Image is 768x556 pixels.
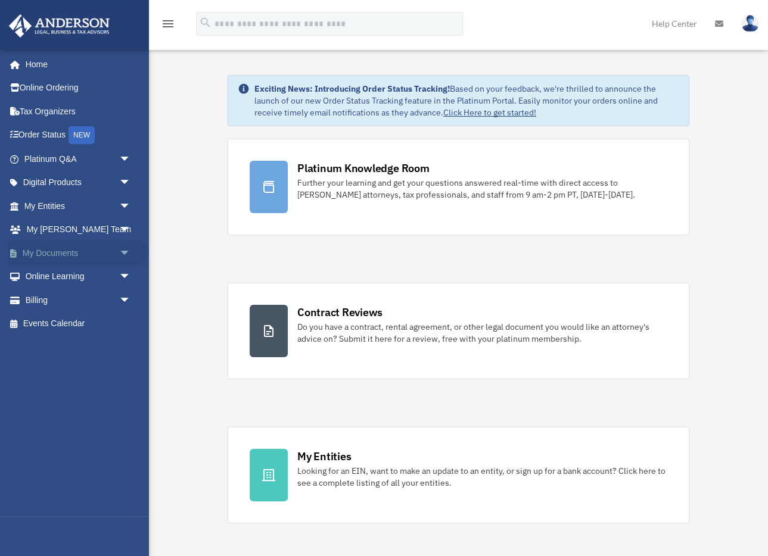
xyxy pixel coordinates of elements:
a: menu [161,21,175,31]
a: Platinum Q&Aarrow_drop_down [8,147,149,171]
a: Order StatusNEW [8,123,149,148]
img: User Pic [741,15,759,32]
span: arrow_drop_down [119,218,143,242]
a: My Documentsarrow_drop_down [8,241,149,265]
div: My Entities [297,449,351,464]
a: Platinum Knowledge Room Further your learning and get your questions answered real-time with dire... [228,139,689,235]
a: Click Here to get started! [443,107,536,118]
a: My Entitiesarrow_drop_down [8,194,149,218]
div: Looking for an EIN, want to make an update to an entity, or sign up for a bank account? Click her... [297,465,667,489]
a: Contract Reviews Do you have a contract, rental agreement, or other legal document you would like... [228,283,689,379]
span: arrow_drop_down [119,147,143,171]
div: Based on your feedback, we're thrilled to announce the launch of our new Order Status Tracking fe... [254,83,679,118]
a: Billingarrow_drop_down [8,288,149,312]
span: arrow_drop_down [119,194,143,218]
i: menu [161,17,175,31]
i: search [199,16,212,29]
div: Platinum Knowledge Room [297,161,430,176]
div: NEW [69,126,95,144]
a: Events Calendar [8,312,149,336]
span: arrow_drop_down [119,288,143,313]
a: Online Learningarrow_drop_down [8,265,149,289]
a: Online Ordering [8,76,149,100]
a: Home [8,52,143,76]
img: Anderson Advisors Platinum Portal [5,14,113,38]
span: arrow_drop_down [119,241,143,265]
div: Do you have a contract, rental agreement, or other legal document you would like an attorney's ad... [297,321,667,345]
strong: Exciting News: Introducing Order Status Tracking! [254,83,450,94]
a: My [PERSON_NAME] Teamarrow_drop_down [8,218,149,242]
a: Digital Productsarrow_drop_down [8,171,149,195]
div: Contract Reviews [297,305,383,320]
div: Further your learning and get your questions answered real-time with direct access to [PERSON_NAM... [297,177,667,201]
a: My Entities Looking for an EIN, want to make an update to an entity, or sign up for a bank accoun... [228,427,689,523]
span: arrow_drop_down [119,265,143,289]
span: arrow_drop_down [119,171,143,195]
a: Tax Organizers [8,99,149,123]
